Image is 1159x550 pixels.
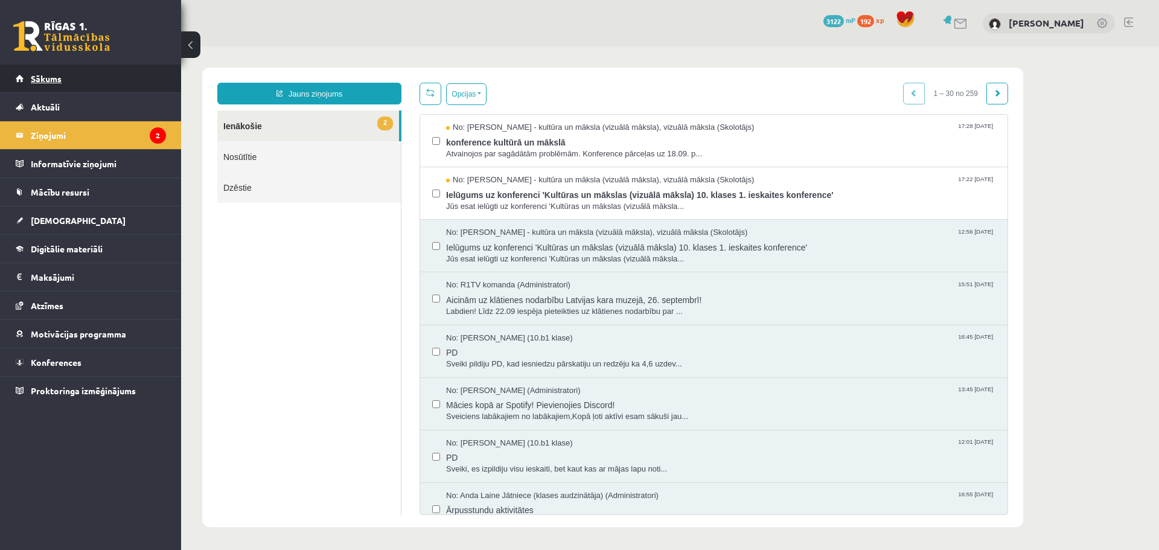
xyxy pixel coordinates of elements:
span: Motivācijas programma [31,328,126,339]
span: No: [PERSON_NAME] - kultūra un māksla (vizuālā māksla), vizuālā māksla (Skolotājs) [265,181,566,192]
a: Proktoringa izmēģinājums [16,377,166,405]
a: No: [PERSON_NAME] (Administratori) 13:45 [DATE] Mācies kopā ar Spotify! Pievienojies Discord! Sve... [265,339,814,376]
span: No: [PERSON_NAME] (Administratori) [265,339,400,350]
span: [DEMOGRAPHIC_DATA] [31,215,126,226]
span: Sākums [31,73,62,84]
a: No: [PERSON_NAME] - kultūra un māksla (vizuālā māksla), vizuālā māksla (Skolotājs) 17:28 [DATE] k... [265,75,814,113]
span: No: [PERSON_NAME] (10.b1 klase) [265,391,392,403]
span: No: R1TV komanda (Administratori) [265,233,389,245]
span: 13:45 [DATE] [774,339,814,348]
span: Aicinām uz klātienes nodarbību Latvijas kara muzejā, 26. septembrī! [265,245,814,260]
span: Atzīmes [31,300,63,311]
span: Digitālie materiāli [31,243,103,254]
span: 1 – 30 no 259 [744,36,806,58]
span: 17:28 [DATE] [774,75,814,85]
legend: Ziņojumi [31,121,166,149]
span: xp [876,15,884,25]
a: [PERSON_NAME] [1009,17,1084,29]
span: Labdien! Līdz 22.09 iespēja pieteikties uz klātienes nodarbību par ... [265,260,814,271]
i: 2 [150,127,166,144]
a: [DEMOGRAPHIC_DATA] [16,206,166,234]
a: No: [PERSON_NAME] - kultūra un māksla (vizuālā māksla), vizuālā māksla (Skolotājs) 12:56 [DATE] I... [265,181,814,218]
span: 16:45 [DATE] [774,286,814,295]
a: Rīgas 1. Tālmācības vidusskola [13,21,110,51]
a: Informatīvie ziņojumi [16,150,166,177]
a: Ziņojumi2 [16,121,166,149]
span: No: [PERSON_NAME] - kultūra un māksla (vizuālā māksla), vizuālā māksla (Skolotājs) [265,128,573,139]
button: Opcijas [265,37,305,59]
legend: Maksājumi [31,263,166,291]
a: No: Anda Laine Jātniece (klases audzinātāja) (Administratori) 16:55 [DATE] Ārpusstundu aktivitātes [265,444,814,481]
span: Ārpusstundu aktivitātes [265,455,814,470]
span: Jūs esat ielūgti uz konferenci 'Kultūras un mākslas (vizuālā māksla... [265,155,814,166]
img: Dmitrijs Kolmakovs [989,18,1001,30]
span: No: [PERSON_NAME] (10.b1 klase) [265,286,392,298]
a: Konferences [16,348,166,376]
span: 12:01 [DATE] [774,391,814,400]
span: 12:56 [DATE] [774,181,814,190]
a: Aktuāli [16,93,166,121]
span: 3122 [823,15,844,27]
a: Digitālie materiāli [16,235,166,263]
a: 3122 mP [823,15,855,25]
span: Aktuāli [31,101,60,112]
a: 192 xp [857,15,890,25]
span: konference kultūrā un mākslā [265,87,814,102]
span: Konferences [31,357,81,368]
span: Sveiciens labākajiem no labākajiem,Kopā ļoti aktīvi esam sākuši jau... [265,365,814,376]
a: Nosūtītie [36,95,220,126]
a: 2Ienākošie [36,64,218,95]
a: Jauns ziņojums [36,36,220,58]
a: No: [PERSON_NAME] (10.b1 klase) 16:45 [DATE] PD Sveiki pildiju PD, kad iesniedzu pārskatiju un re... [265,286,814,324]
span: Sveiki, es izpildiju visu ieskaiti, bet kaut kas ar mājas lapu noti... [265,417,814,429]
span: Atvainojos par sagādātām problēmām. Konference pārceļas uz 18.09. p... [265,102,814,114]
a: Atzīmes [16,292,166,319]
span: 15:51 [DATE] [774,233,814,242]
a: Dzēstie [36,126,220,156]
a: Motivācijas programma [16,320,166,348]
span: 17:22 [DATE] [774,128,814,137]
span: Sveiki pildiju PD, kad iesniedzu pārskatiju un redzēju ka 4,6 uzdev... [265,312,814,324]
span: 192 [857,15,874,27]
span: Proktoringa izmēģinājums [31,385,136,396]
legend: Informatīvie ziņojumi [31,150,166,177]
span: PD [265,402,814,417]
span: Mācību resursi [31,187,89,197]
span: Ielūgums uz konferenci 'Kultūras un mākslas (vizuālā māksla) 10. klases 1. ieskaites konference' [265,192,814,207]
span: Jūs esat ielūgti uz konferenci 'Kultūras un mākslas (vizuālā māksla... [265,207,814,219]
span: 16:55 [DATE] [774,444,814,453]
span: Mācies kopā ar Spotify! Pievienojies Discord! [265,350,814,365]
a: No: [PERSON_NAME] (10.b1 klase) 12:01 [DATE] PD Sveiki, es izpildiju visu ieskaiti, bet kaut kas ... [265,391,814,429]
span: mP [846,15,855,25]
span: PD [265,297,814,312]
span: Ielūgums uz konferenci 'Kultūras un mākslas (vizuālā māksla) 10. klases 1. ieskaites konference' [265,139,814,155]
a: Sākums [16,65,166,92]
a: No: R1TV komanda (Administratori) 15:51 [DATE] Aicinām uz klātienes nodarbību Latvijas kara muzej... [265,233,814,270]
span: No: Anda Laine Jātniece (klases audzinātāja) (Administratori) [265,444,477,455]
a: Maksājumi [16,263,166,291]
span: No: [PERSON_NAME] - kultūra un māksla (vizuālā māksla), vizuālā māksla (Skolotājs) [265,75,573,87]
span: 2 [196,70,212,84]
a: Mācību resursi [16,178,166,206]
a: No: [PERSON_NAME] - kultūra un māksla (vizuālā māksla), vizuālā māksla (Skolotājs) 17:22 [DATE] I... [265,128,814,165]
